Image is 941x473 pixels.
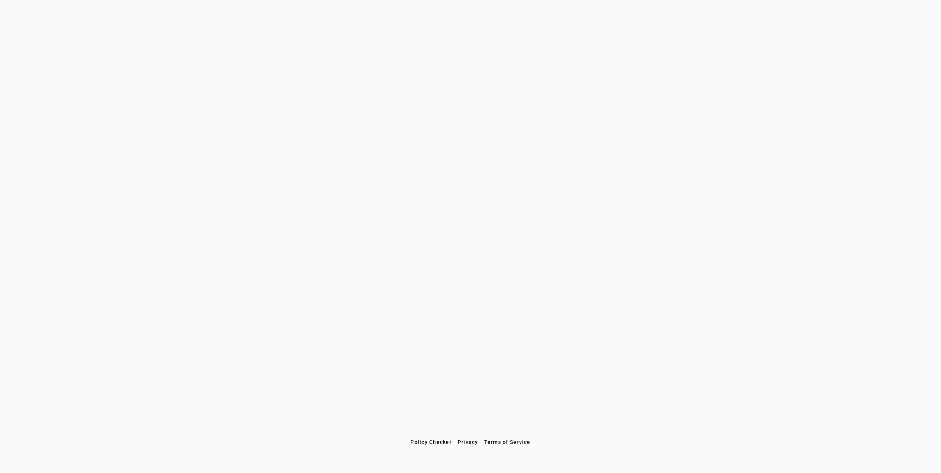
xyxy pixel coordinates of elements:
[455,435,481,449] button: Privacy
[484,439,531,445] span: Terms of Service
[458,439,478,445] span: Privacy
[410,439,452,445] span: Policy Checker
[407,435,455,449] button: Policy Checker
[481,435,534,449] button: Terms of Service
